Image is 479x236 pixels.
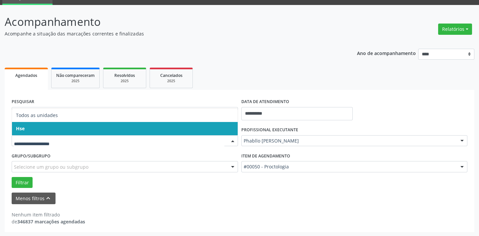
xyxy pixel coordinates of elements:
span: Todos as unidades [16,112,58,118]
button: Menos filtroskeyboard_arrow_up [12,193,56,204]
button: Relatórios [438,24,472,35]
div: 2025 [56,79,95,84]
label: PESQUISAR [12,97,34,107]
span: Cancelados [160,73,182,78]
div: 2025 [108,79,141,84]
label: Item de agendamento [241,151,290,161]
div: Nenhum item filtrado [12,211,85,218]
div: de [12,218,85,225]
strong: 346837 marcações agendadas [17,218,85,225]
span: Agendados [15,73,37,78]
span: #00050 - Proctologia [244,163,454,170]
p: Ano de acompanhamento [357,49,416,57]
label: Grupo/Subgrupo [12,151,51,161]
div: 2025 [155,79,188,84]
p: Acompanhe a situação das marcações correntes e finalizadas [5,30,333,37]
span: Resolvidos [114,73,135,78]
span: Hse [16,125,25,132]
span: Não compareceram [56,73,95,78]
label: DATA DE ATENDIMENTO [241,97,289,107]
button: Filtrar [12,177,33,188]
label: PROFISSIONAL EXECUTANTE [241,125,298,135]
p: Acompanhamento [5,14,333,30]
span: Selecione um grupo ou subgrupo [14,163,88,170]
span: Phabllo [PERSON_NAME] [244,138,454,144]
i: keyboard_arrow_up [45,195,52,202]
